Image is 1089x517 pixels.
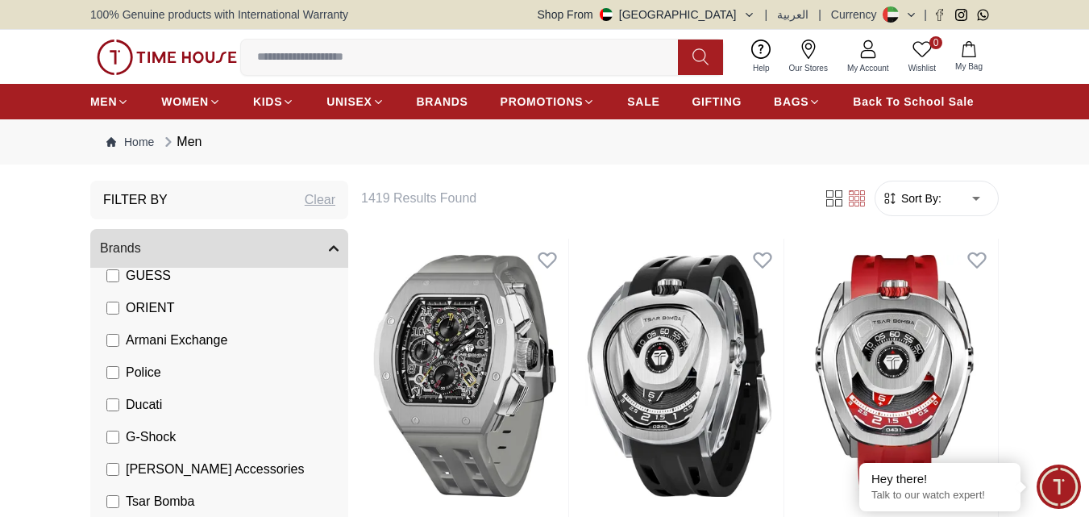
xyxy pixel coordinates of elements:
span: My Bag [949,60,989,73]
img: TSAR BOMBA Men's Automatic Black Dial Watch - TB8213A-06 SET [576,239,783,513]
img: TSAR BOMBA Men's Automatic Red Dial Watch - TB8213A-04 SET [791,239,998,513]
input: ORIENT [106,302,119,315]
a: WOMEN [161,87,221,116]
a: Help [743,36,779,77]
a: Home [106,134,154,150]
span: WOMEN [161,94,209,110]
input: G-Shock [106,431,119,444]
p: Talk to our watch expert! [871,489,1008,502]
span: Armani Exchange [126,331,227,350]
button: My Bag [946,38,992,76]
span: MEN [90,94,117,110]
input: Armani Exchange [106,334,119,347]
span: Wishlist [902,62,942,74]
span: Our Stores [783,62,834,74]
h6: 1419 Results Found [361,189,804,208]
button: Brands [90,229,348,268]
input: Tsar Bomba [106,495,119,508]
div: Men [160,132,202,152]
span: Ducati [126,395,162,415]
span: [PERSON_NAME] Accessories [126,460,304,479]
a: SALE [627,87,659,116]
span: Help [746,62,776,74]
img: ... [97,40,237,75]
a: MEN [90,87,129,116]
a: KIDS [253,87,294,116]
span: UNISEX [326,94,372,110]
a: Instagram [955,9,967,21]
span: KIDS [253,94,282,110]
span: 100% Genuine products with International Warranty [90,6,348,23]
input: Ducati [106,398,119,411]
span: PROMOTIONS [501,94,584,110]
button: Sort By: [882,190,941,206]
img: TSAR BOMBA Men's Analog Black Dial Watch - TB8214 C-Grey [361,239,568,513]
span: GUESS [126,266,171,286]
span: BAGS [774,94,808,110]
div: Currency [831,6,883,23]
span: Tsar Bomba [126,492,194,511]
span: | [818,6,821,23]
span: My Account [841,62,896,74]
span: Back To School Sale [853,94,974,110]
a: BRANDS [417,87,468,116]
span: G-Shock [126,427,176,447]
a: Back To School Sale [853,87,974,116]
button: العربية [777,6,808,23]
a: Our Stores [779,36,838,77]
span: Sort By: [898,190,941,206]
span: ORIENT [126,298,174,318]
a: Whatsapp [977,9,989,21]
span: Police [126,363,161,382]
span: Brands [100,239,141,258]
button: Shop From[GEOGRAPHIC_DATA] [538,6,755,23]
span: 0 [929,36,942,49]
a: 0Wishlist [899,36,946,77]
div: Chat Widget [1037,465,1081,509]
h3: Filter By [103,190,168,210]
div: Clear [305,190,335,210]
input: Police [106,366,119,379]
a: UNISEX [326,87,384,116]
span: SALE [627,94,659,110]
span: GIFTING [692,94,742,110]
input: [PERSON_NAME] Accessories [106,463,119,476]
span: BRANDS [417,94,468,110]
input: GUESS [106,269,119,282]
a: BAGS [774,87,821,116]
nav: Breadcrumb [90,119,999,165]
div: Hey there! [871,471,1008,487]
img: United Arab Emirates [600,8,613,21]
a: Facebook [933,9,946,21]
a: GIFTING [692,87,742,116]
span: | [765,6,768,23]
a: PROMOTIONS [501,87,596,116]
span: | [924,6,927,23]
